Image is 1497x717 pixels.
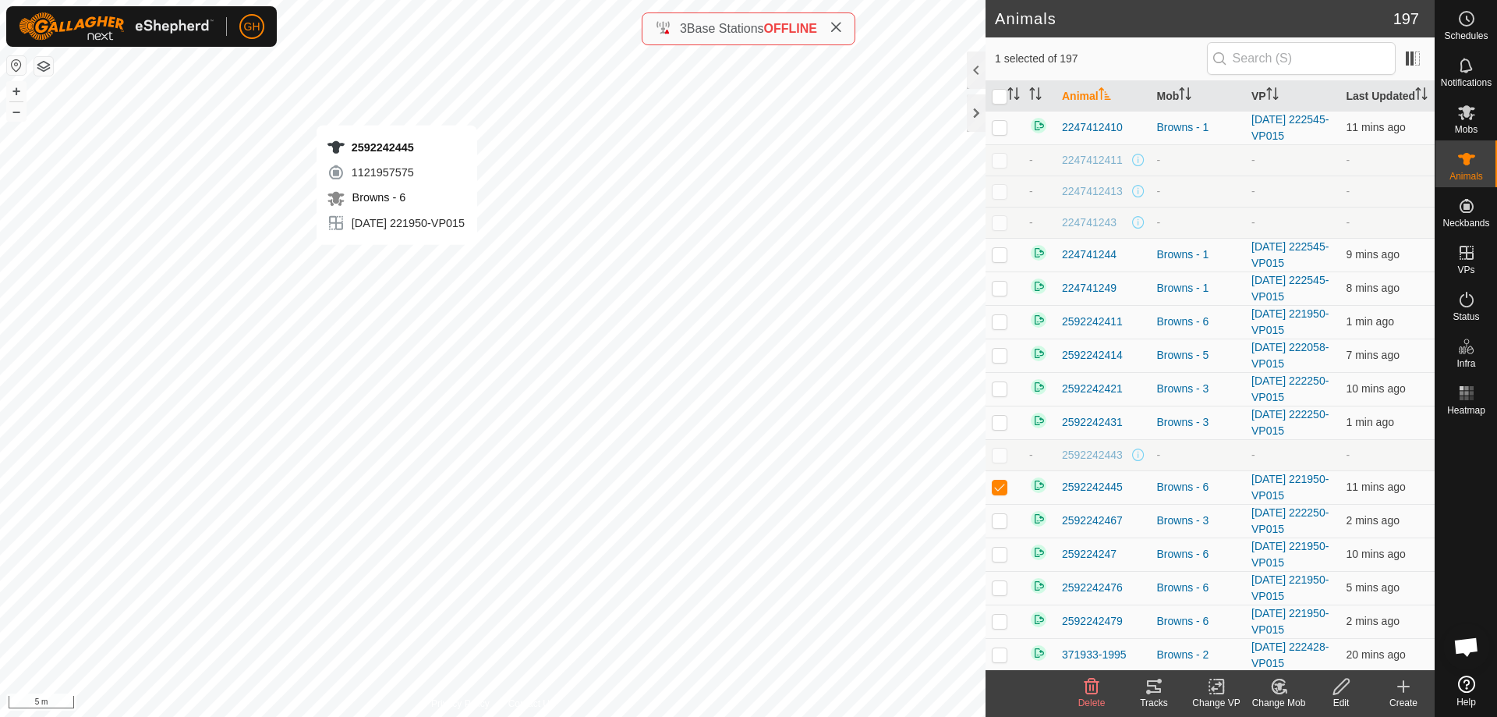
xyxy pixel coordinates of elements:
[1453,312,1479,321] span: Status
[1029,476,1048,495] img: returning on
[1251,408,1329,437] a: [DATE] 222250-VP015
[1062,347,1123,364] span: 2592242414
[1157,513,1240,529] div: Browns - 3
[1347,121,1406,133] span: 2 Oct 2025, 12:40 pm
[431,697,490,711] a: Privacy Policy
[1062,647,1127,663] span: 371933-1995
[1029,90,1042,102] p-sorticon: Activate to sort
[7,102,26,121] button: –
[1029,311,1048,329] img: returning on
[1266,90,1279,102] p-sorticon: Activate to sort
[1157,479,1240,495] div: Browns - 6
[1157,347,1240,364] div: Browns - 5
[349,191,406,204] span: Browns - 6
[1157,447,1240,463] div: -
[1251,449,1255,461] app-display-virtual-paddock-transition: -
[1456,359,1475,368] span: Infra
[1340,81,1435,112] th: Last Updated
[1251,473,1329,502] a: [DATE] 221950-VP015
[1251,274,1329,303] a: [DATE] 222545-VP015
[1444,31,1488,41] span: Schedules
[1029,243,1048,262] img: returning on
[7,82,26,101] button: +
[1347,514,1400,527] span: 2 Oct 2025, 12:50 pm
[1062,183,1123,200] span: 2247412413
[1435,669,1497,713] a: Help
[1251,506,1329,535] a: [DATE] 222250-VP015
[1157,314,1240,330] div: Browns - 6
[1029,378,1048,396] img: returning on
[1251,307,1329,336] a: [DATE] 221950-VP015
[1251,240,1329,269] a: [DATE] 222545-VP015
[1447,406,1485,415] span: Heatmap
[1157,613,1240,630] div: Browns - 6
[1062,613,1123,630] span: 2592242479
[1347,248,1400,261] span: 2 Oct 2025, 12:42 pm
[1347,382,1406,395] span: 2 Oct 2025, 12:42 pm
[1029,543,1048,562] img: returning on
[1078,697,1106,708] span: Delete
[244,19,260,35] span: GH
[1347,282,1400,294] span: 2 Oct 2025, 12:43 pm
[1347,185,1350,197] span: -
[680,22,687,35] span: 3
[1247,696,1310,710] div: Change Mob
[995,51,1207,67] span: 1 selected of 197
[1029,277,1048,296] img: returning on
[1062,546,1117,563] span: 259224247
[1310,696,1372,710] div: Edit
[1347,416,1394,428] span: 2 Oct 2025, 12:50 pm
[34,57,53,76] button: Map Layers
[1157,215,1240,231] div: -
[1251,154,1255,166] app-display-virtual-paddock-transition: -
[1062,314,1123,330] span: 2592242411
[1062,247,1117,263] span: 224741244
[1207,42,1396,75] input: Search (S)
[1245,81,1340,112] th: VP
[1347,648,1406,661] span: 2 Oct 2025, 12:32 pm
[1029,185,1033,197] span: -
[1157,414,1240,431] div: Browns - 3
[1029,644,1048,662] img: returning on
[1157,381,1240,397] div: Browns - 3
[1393,7,1419,30] span: 197
[1062,280,1117,296] span: 224741249
[1449,172,1483,181] span: Animals
[1251,573,1329,602] a: [DATE] 221950-VP015
[1347,349,1400,361] span: 2 Oct 2025, 12:45 pm
[1456,697,1476,707] span: Help
[1151,81,1246,112] th: Mob
[1029,116,1048,135] img: returning on
[1157,580,1240,596] div: Browns - 6
[687,22,764,35] span: Base Stations
[1443,623,1490,670] div: Open chat
[1062,479,1123,495] span: 2592242445
[1457,265,1474,275] span: VPs
[1251,216,1255,229] app-display-virtual-paddock-transition: -
[1062,215,1117,231] span: 224741243
[1455,125,1478,134] span: Mobs
[1099,90,1111,102] p-sorticon: Activate to sort
[1157,183,1240,200] div: -
[1029,449,1033,461] span: -
[1251,641,1329,669] a: [DATE] 222428-VP015
[1347,216,1350,229] span: -
[1157,546,1240,563] div: Browns - 6
[764,22,817,35] span: OFFLINE
[1251,341,1329,370] a: [DATE] 222058-VP015
[1157,647,1240,663] div: Browns - 2
[1062,119,1123,136] span: 2247412410
[1029,610,1048,629] img: returning on
[1029,344,1048,363] img: returning on
[1062,513,1123,529] span: 2592242467
[1157,280,1240,296] div: Browns - 1
[508,697,554,711] a: Contact Us
[1347,315,1394,328] span: 2 Oct 2025, 12:51 pm
[1415,90,1428,102] p-sorticon: Activate to sort
[1029,216,1033,229] span: -
[1062,580,1123,596] span: 2592242476
[1347,548,1406,560] span: 2 Oct 2025, 12:41 pm
[1157,152,1240,169] div: -
[1441,78,1492,87] span: Notifications
[1123,696,1185,710] div: Tracks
